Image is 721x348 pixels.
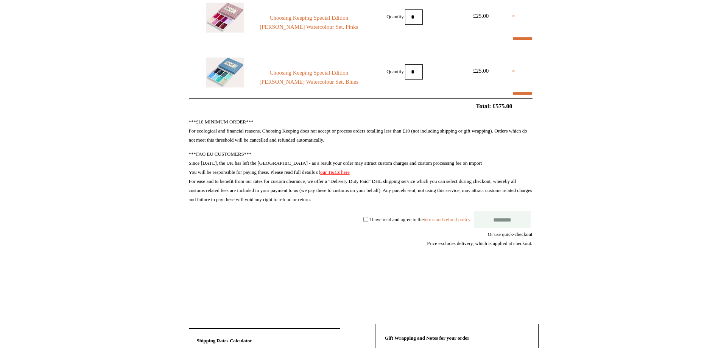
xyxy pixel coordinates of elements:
[257,13,360,31] a: Choosing Keeping Special Edition [PERSON_NAME] Watercolour Set, Pinks
[320,169,350,175] a: our T&Cs here
[464,11,498,20] div: £25.00
[424,216,470,222] a: terms and refund policy
[189,117,533,145] p: ***£10 MINIMUM ORDER*** For ecological and financial reasons, Choosing Keeping does not accept or...
[464,66,498,75] div: £25.00
[512,66,515,75] a: ×
[385,335,470,341] strong: Gift Wrapping and Notes for your order
[197,338,252,343] strong: Shipping Rates Calculator
[206,3,244,33] img: Choosing Keeping Special Edition Marie-Antoinette Watercolour Set, Pinks
[257,68,360,86] a: Choosing Keeping Special Edition [PERSON_NAME] Watercolour Set, Blues
[386,68,404,74] label: Quantity
[512,11,515,20] a: ×
[386,13,404,19] label: Quantity
[189,239,533,248] div: Price excludes delivery, which is applied at checkout.
[189,230,533,248] div: Or use quick-checkout
[206,58,244,87] img: Choosing Keeping Special Edition Marie-Antoinette Watercolour Set, Blues
[189,150,533,204] p: ***FAO EU CUSTOMERS*** Since [DATE], the UK has left the [GEOGRAPHIC_DATA] - as a result your ord...
[171,103,550,110] h2: Total: £575.00
[369,216,470,222] label: I have read and agree to the
[476,275,533,296] iframe: PayPal-paypal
